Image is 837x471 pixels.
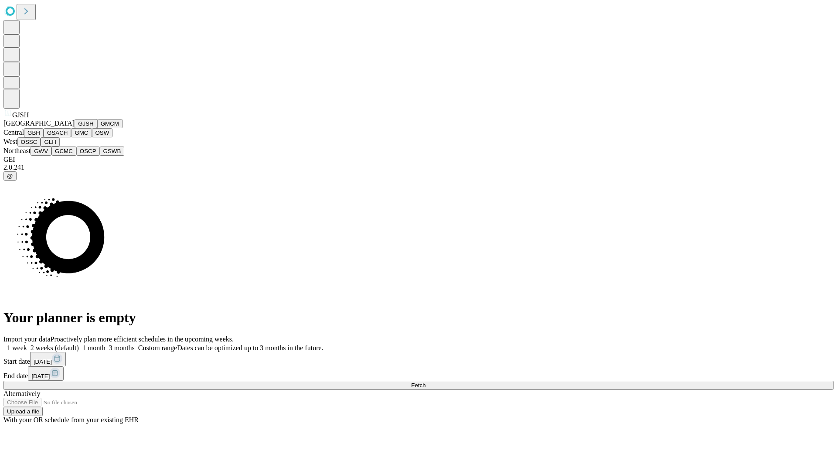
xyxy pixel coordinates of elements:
[3,335,51,343] span: Import your data
[3,138,17,145] span: West
[51,147,76,156] button: GCMC
[3,156,834,164] div: GEI
[177,344,323,352] span: Dates can be optimized up to 3 months in the future.
[100,147,125,156] button: GSWB
[76,147,100,156] button: OSCP
[41,137,59,147] button: GLH
[7,344,27,352] span: 1 week
[3,310,834,326] h1: Your planner is empty
[44,128,71,137] button: GSACH
[3,366,834,381] div: End date
[31,147,51,156] button: GWV
[75,119,97,128] button: GJSH
[30,352,66,366] button: [DATE]
[3,119,75,127] span: [GEOGRAPHIC_DATA]
[12,111,29,119] span: GJSH
[7,173,13,179] span: @
[28,366,64,381] button: [DATE]
[31,373,50,379] span: [DATE]
[31,344,79,352] span: 2 weeks (default)
[3,416,139,423] span: With your OR schedule from your existing EHR
[109,344,135,352] span: 3 months
[3,164,834,171] div: 2.0.241
[3,147,31,154] span: Northeast
[3,171,17,181] button: @
[138,344,177,352] span: Custom range
[3,352,834,366] div: Start date
[3,390,40,397] span: Alternatively
[3,381,834,390] button: Fetch
[97,119,122,128] button: GMCM
[411,382,425,389] span: Fetch
[34,358,52,365] span: [DATE]
[24,128,44,137] button: GBH
[92,128,113,137] button: OSW
[3,407,43,416] button: Upload a file
[3,129,24,136] span: Central
[82,344,105,352] span: 1 month
[17,137,41,147] button: OSSC
[51,335,234,343] span: Proactively plan more efficient schedules in the upcoming weeks.
[71,128,92,137] button: GMC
